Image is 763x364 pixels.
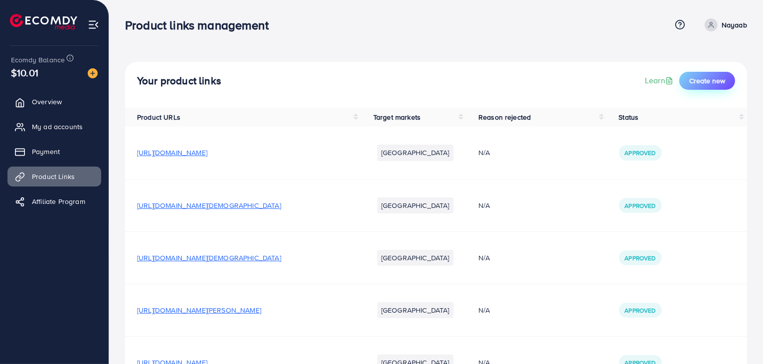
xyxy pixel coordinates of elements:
p: Nayaab [722,19,747,31]
h4: Your product links [137,75,221,87]
a: Nayaab [701,18,747,31]
span: Target markets [373,112,421,122]
li: [GEOGRAPHIC_DATA] [377,197,454,213]
span: Ecomdy Balance [11,55,65,65]
span: N/A [478,305,490,315]
span: Reason rejected [478,112,531,122]
h3: Product links management [125,18,277,32]
span: Product URLs [137,112,180,122]
span: N/A [478,148,490,158]
a: Learn [645,75,675,86]
a: Overview [7,92,101,112]
img: image [88,68,98,78]
span: [URL][DOMAIN_NAME][DEMOGRAPHIC_DATA] [137,253,281,263]
span: Approved [625,149,656,157]
span: N/A [478,253,490,263]
a: Affiliate Program [7,191,101,211]
span: My ad accounts [32,122,83,132]
img: menu [88,19,99,30]
li: [GEOGRAPHIC_DATA] [377,302,454,318]
a: My ad accounts [7,117,101,137]
li: [GEOGRAPHIC_DATA] [377,145,454,161]
button: Create new [679,72,735,90]
span: Product Links [32,172,75,182]
span: Create new [689,76,725,86]
span: [URL][DOMAIN_NAME] [137,148,207,158]
span: Status [619,112,639,122]
span: Overview [32,97,62,107]
iframe: Chat [721,319,756,357]
span: Affiliate Program [32,196,85,206]
span: N/A [478,200,490,210]
span: Approved [625,254,656,262]
a: Product Links [7,167,101,186]
span: Payment [32,147,60,157]
span: [URL][DOMAIN_NAME][DEMOGRAPHIC_DATA] [137,200,281,210]
img: logo [10,14,77,29]
span: $10.01 [9,59,40,86]
a: Payment [7,142,101,162]
li: [GEOGRAPHIC_DATA] [377,250,454,266]
span: Approved [625,201,656,210]
span: Approved [625,306,656,315]
span: [URL][DOMAIN_NAME][PERSON_NAME] [137,305,261,315]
